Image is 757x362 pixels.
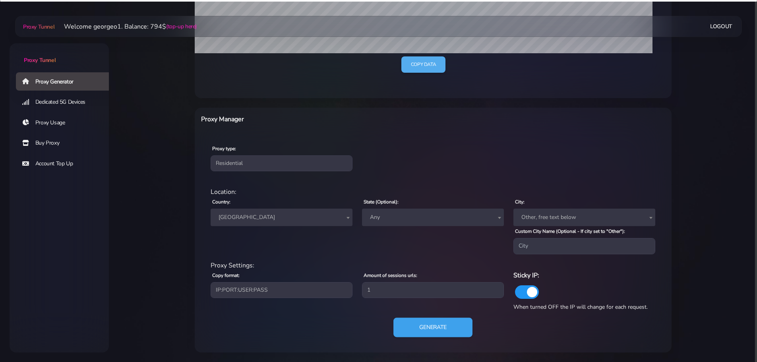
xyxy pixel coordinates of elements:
[212,272,240,279] label: Copy format:
[362,209,504,226] span: Any
[513,303,648,311] span: When turned OFF the IP will change for each request.
[206,261,660,270] div: Proxy Settings:
[215,212,348,223] span: United States of America
[364,272,417,279] label: Amount of sessions urls:
[401,56,445,73] a: Copy data
[718,323,747,352] iframe: Webchat Widget
[393,317,472,337] button: Generate
[24,56,56,64] span: Proxy Tunnel
[16,114,115,132] a: Proxy Usage
[710,19,732,34] a: Logout
[364,198,399,205] label: State (Optional):
[518,212,651,223] span: Other, free text below
[367,212,499,223] span: Any
[212,198,230,205] label: Country:
[201,114,468,124] h6: Proxy Manager
[10,43,109,64] a: Proxy Tunnel
[515,198,525,205] label: City:
[16,93,115,111] a: Dedicated 5G Devices
[16,155,115,173] a: Account Top Up
[23,23,54,31] span: Proxy Tunnel
[515,228,625,235] label: Custom City Name (Optional - If city set to "Other"):
[16,72,115,91] a: Proxy Generator
[54,22,197,31] li: Welcome georgeo1. Balance: 794$
[16,134,115,152] a: Buy Proxy
[211,209,352,226] span: United States of America
[513,209,655,226] span: Other, free text below
[166,22,197,31] a: (top-up here)
[513,270,655,281] h6: Sticky IP:
[206,187,660,197] div: Location:
[513,238,655,254] input: City
[212,145,236,152] label: Proxy type:
[21,20,54,33] a: Proxy Tunnel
